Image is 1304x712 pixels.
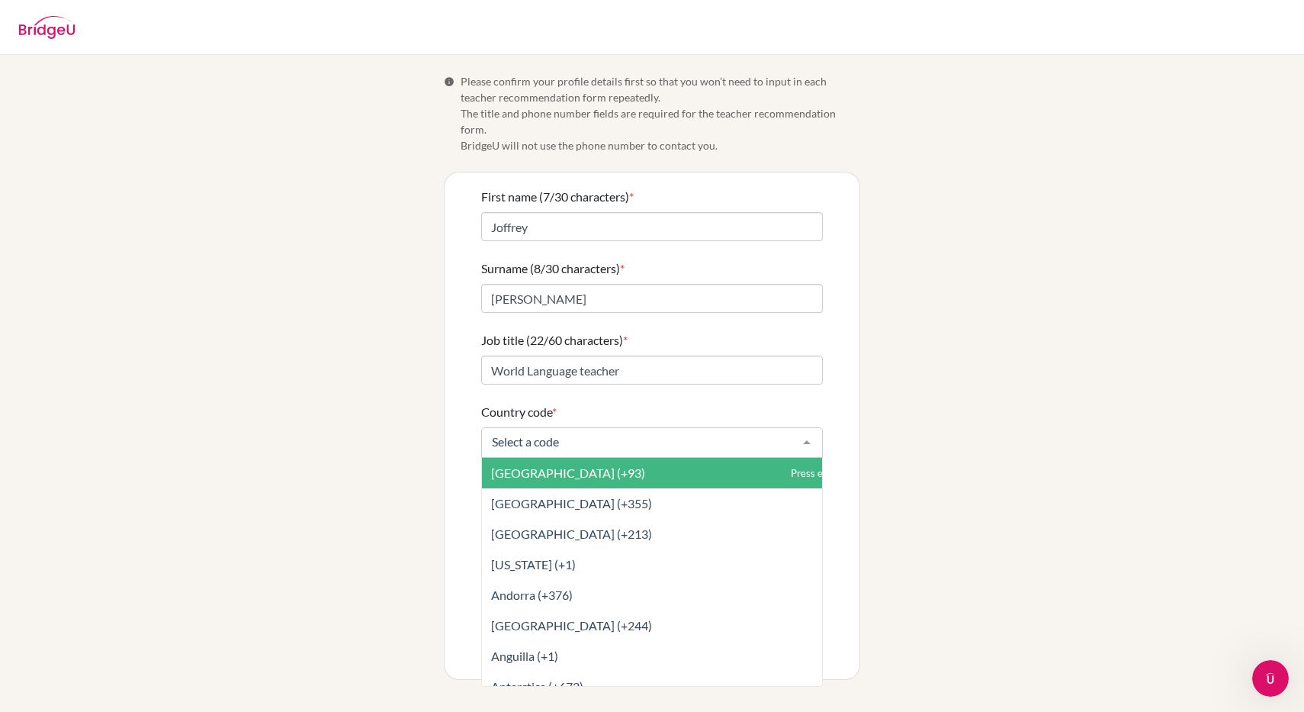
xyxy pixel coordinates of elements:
[491,618,652,633] span: [GEOGRAPHIC_DATA] (+244)
[481,331,628,350] label: Job title (22/60 characters)
[481,356,823,385] input: Enter your job title
[491,679,583,694] span: Antarctica (+672)
[444,76,454,87] span: Info
[481,403,557,421] label: Country code
[488,434,792,449] input: Select a code
[18,16,75,39] img: BridgeU logo
[491,527,652,541] span: [GEOGRAPHIC_DATA] (+213)
[491,557,576,572] span: [US_STATE] (+1)
[491,588,573,602] span: Andorra (+376)
[481,284,823,313] input: Enter your surname
[481,259,625,278] label: Surname (8/30 characters)
[481,212,823,241] input: Enter your first name
[491,649,558,663] span: Anguilla (+1)
[1252,660,1289,697] iframe: Intercom live chat
[491,466,645,480] span: [GEOGRAPHIC_DATA] (+93)
[461,73,860,153] span: Please confirm your profile details first so that you won’t need to input in each teacher recomme...
[481,188,634,206] label: First name (7/30 characters)
[491,496,652,511] span: [GEOGRAPHIC_DATA] (+355)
